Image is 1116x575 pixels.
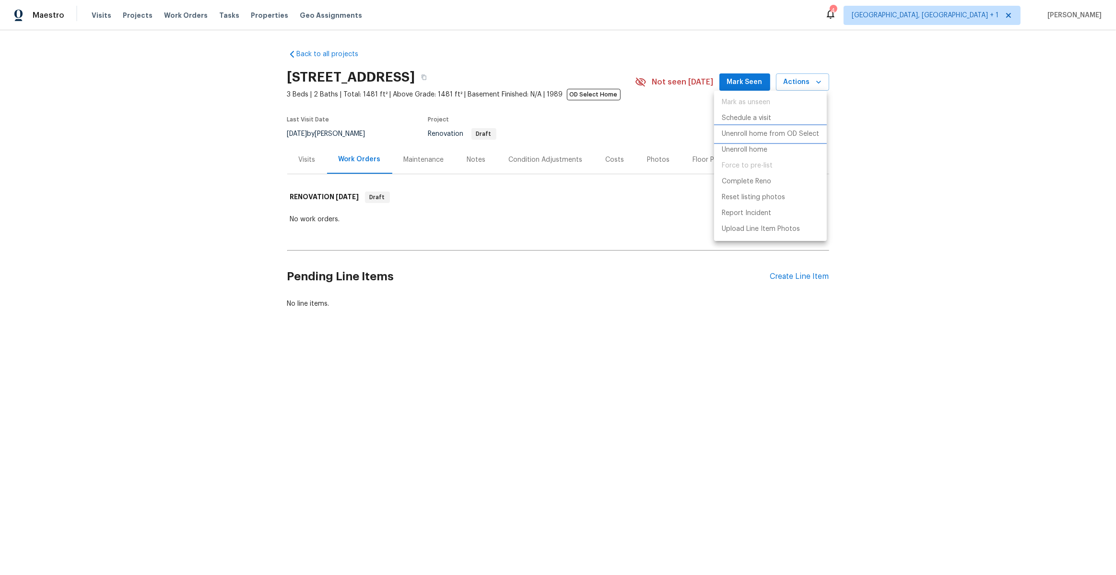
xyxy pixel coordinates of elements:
p: Reset listing photos [722,192,785,203]
p: Schedule a visit [722,113,771,123]
p: Report Incident [722,208,771,218]
p: Upload Line Item Photos [722,224,800,234]
p: Unenroll home [722,145,767,155]
p: Complete Reno [722,177,771,187]
span: Setup visit must be completed before moving home to pre-list [714,158,827,174]
p: Unenroll home from OD Select [722,129,819,139]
